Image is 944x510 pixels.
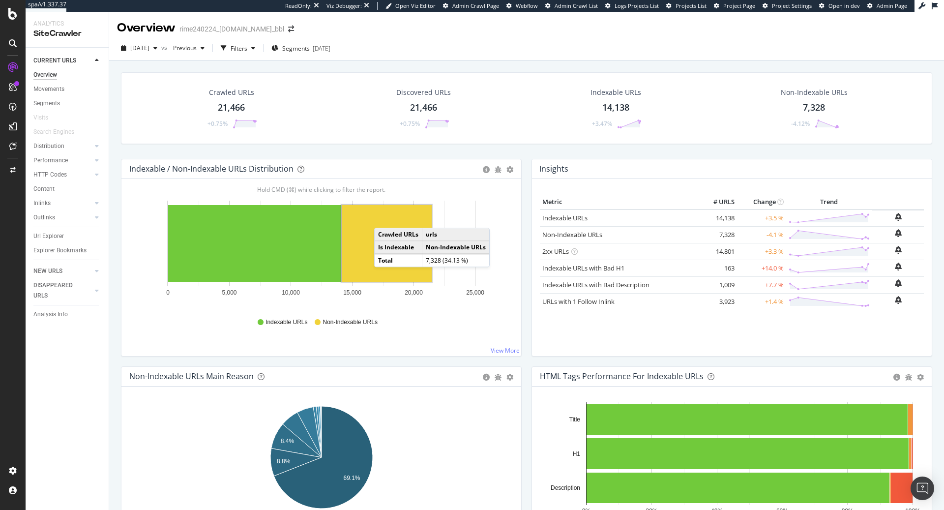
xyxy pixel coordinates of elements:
div: arrow-right-arrow-left [288,26,294,32]
div: circle-info [893,374,900,381]
td: -4.1 % [737,226,786,243]
a: Indexable URLs [542,213,588,222]
a: Project Page [714,2,755,10]
a: Admin Crawl List [545,2,598,10]
div: Non-Indexable URLs [781,88,848,97]
text: 69.1% [344,475,360,481]
text: 0 [166,289,170,296]
div: Analytics [33,20,101,28]
div: Filters [231,44,247,53]
text: Title [569,416,581,423]
a: Segments [33,98,102,109]
text: 20,000 [405,289,423,296]
div: bug [905,374,912,381]
div: Distribution [33,141,64,151]
div: Inlinks [33,198,51,209]
a: Search Engines [33,127,84,137]
text: 10,000 [282,289,300,296]
svg: A chart. [129,195,514,309]
div: +3.47% [592,120,612,128]
th: Trend [786,195,872,210]
a: Overview [33,70,102,80]
div: Segments [33,98,60,109]
a: Logs Projects List [605,2,659,10]
a: View More [491,346,520,355]
div: DISAPPEARED URLS [33,280,83,301]
div: Viz Debugger: [326,2,362,10]
th: Change [737,195,786,210]
div: Search Engines [33,127,74,137]
span: Indexable URLs [265,318,307,327]
span: Project Page [723,2,755,9]
div: -4.12% [791,120,810,128]
div: Overview [117,20,176,36]
span: Webflow [516,2,538,9]
div: bug [495,166,501,173]
a: NEW URLS [33,266,92,276]
span: Admin Page [877,2,907,9]
div: gear [917,374,924,381]
text: Description [551,484,580,491]
a: Url Explorer [33,231,102,241]
td: +7.7 % [737,276,786,293]
td: 163 [698,260,737,276]
div: Explorer Bookmarks [33,245,87,256]
div: Indexable URLs [590,88,641,97]
span: 2025 Sep. 22nd [130,44,149,52]
td: 7,328 [698,226,737,243]
td: 1,009 [698,276,737,293]
span: Admin Crawl List [555,2,598,9]
a: Content [33,184,102,194]
div: HTML Tags Performance for Indexable URLs [540,371,704,381]
a: Indexable URLs with Bad Description [542,280,649,289]
div: NEW URLS [33,266,62,276]
td: 7,328 (34.13 %) [422,254,490,267]
div: Outlinks [33,212,55,223]
span: Segments [282,44,310,53]
div: 7,328 [803,101,825,114]
a: Visits [33,113,58,123]
div: +0.75% [207,120,228,128]
div: HTTP Codes [33,170,67,180]
div: Content [33,184,55,194]
td: 3,923 [698,293,737,310]
a: Outlinks [33,212,92,223]
div: gear [506,374,513,381]
th: # URLS [698,195,737,210]
div: rime240224_[DOMAIN_NAME]_bbl [179,24,284,34]
text: 25,000 [466,289,484,296]
div: Non-Indexable URLs Main Reason [129,371,254,381]
span: vs [161,43,169,52]
div: CURRENT URLS [33,56,76,66]
div: [DATE] [313,44,330,53]
th: Metric [540,195,698,210]
div: +0.75% [400,120,420,128]
div: gear [506,166,513,173]
div: Indexable / Non-Indexable URLs Distribution [129,164,294,174]
a: Projects List [666,2,707,10]
div: circle-info [483,374,490,381]
a: Movements [33,84,102,94]
td: Total [375,254,422,267]
a: Analysis Info [33,309,102,320]
span: Open in dev [828,2,860,9]
div: circle-info [483,166,490,173]
span: Previous [169,44,197,52]
a: Open Viz Editor [385,2,436,10]
div: bug [495,374,501,381]
td: +3.3 % [737,243,786,260]
div: 21,466 [410,101,437,114]
a: 2xx URLs [542,247,569,256]
span: Non-Indexable URLs [323,318,377,327]
text: H1 [573,450,581,457]
td: 14,801 [698,243,737,260]
a: HTTP Codes [33,170,92,180]
button: Filters [217,40,259,56]
span: Admin Crawl Page [452,2,499,9]
td: Non-Indexable URLs [422,241,490,254]
a: Open in dev [819,2,860,10]
span: Open Viz Editor [395,2,436,9]
div: bell-plus [895,229,902,237]
div: Performance [33,155,68,166]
